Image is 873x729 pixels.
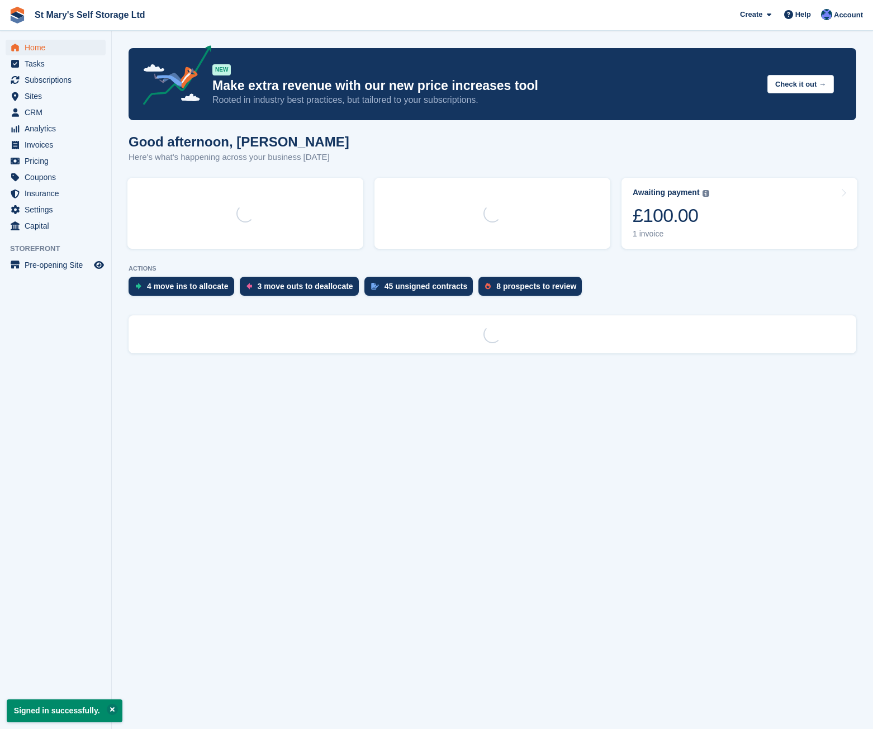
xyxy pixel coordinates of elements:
[147,282,229,291] div: 4 move ins to allocate
[478,277,587,301] a: 8 prospects to review
[240,277,364,301] a: 3 move outs to deallocate
[6,186,106,201] a: menu
[246,283,252,290] img: move_outs_to_deallocate_icon-f764333ba52eb49d3ac5e1228854f67142a1ed5810a6f6cc68b1a99e826820c5.svg
[6,88,106,104] a: menu
[6,257,106,273] a: menu
[621,178,857,249] a: Awaiting payment £100.00 1 invoice
[25,72,92,88] span: Subscriptions
[703,190,709,197] img: icon-info-grey-7440780725fd019a000dd9b08b2336e03edf1995a4989e88bcd33f0948082b44.svg
[371,283,379,290] img: contract_signature_icon-13c848040528278c33f63329250d36e43548de30e8caae1d1a13099fd9432cc5.svg
[212,94,758,106] p: Rooted in industry best practices, but tailored to your subscriptions.
[135,283,141,290] img: move_ins_to_allocate_icon-fdf77a2bb77ea45bf5b3d319d69a93e2d87916cf1d5bf7949dd705db3b84f3ca.svg
[6,218,106,234] a: menu
[364,277,479,301] a: 45 unsigned contracts
[6,40,106,55] a: menu
[25,202,92,217] span: Settings
[767,75,834,93] button: Check it out →
[129,265,856,272] p: ACTIONS
[25,56,92,72] span: Tasks
[25,218,92,234] span: Capital
[25,137,92,153] span: Invoices
[6,105,106,120] a: menu
[821,9,832,20] img: Matthew Keenan
[129,134,349,149] h1: Good afternoon, [PERSON_NAME]
[25,153,92,169] span: Pricing
[92,258,106,272] a: Preview store
[6,72,106,88] a: menu
[496,282,576,291] div: 8 prospects to review
[25,186,92,201] span: Insurance
[6,202,106,217] a: menu
[740,9,762,20] span: Create
[25,169,92,185] span: Coupons
[212,64,231,75] div: NEW
[9,7,26,23] img: stora-icon-8386f47178a22dfd0bd8f6a31ec36ba5ce8667c1dd55bd0f319d3a0aa187defe.svg
[25,40,92,55] span: Home
[6,137,106,153] a: menu
[485,283,491,290] img: prospect-51fa495bee0391a8d652442698ab0144808aea92771e9ea1ae160a38d050c398.svg
[10,243,111,254] span: Storefront
[7,699,122,722] p: Signed in successfully.
[212,78,758,94] p: Make extra revenue with our new price increases tool
[129,277,240,301] a: 4 move ins to allocate
[129,151,349,164] p: Here's what's happening across your business [DATE]
[25,105,92,120] span: CRM
[25,88,92,104] span: Sites
[25,257,92,273] span: Pre-opening Site
[795,9,811,20] span: Help
[633,188,700,197] div: Awaiting payment
[258,282,353,291] div: 3 move outs to deallocate
[134,45,212,109] img: price-adjustments-announcement-icon-8257ccfd72463d97f412b2fc003d46551f7dbcb40ab6d574587a9cd5c0d94...
[633,204,709,227] div: £100.00
[6,169,106,185] a: menu
[834,10,863,21] span: Account
[25,121,92,136] span: Analytics
[6,153,106,169] a: menu
[6,121,106,136] a: menu
[633,229,709,239] div: 1 invoice
[6,56,106,72] a: menu
[385,282,468,291] div: 45 unsigned contracts
[30,6,150,24] a: St Mary's Self Storage Ltd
